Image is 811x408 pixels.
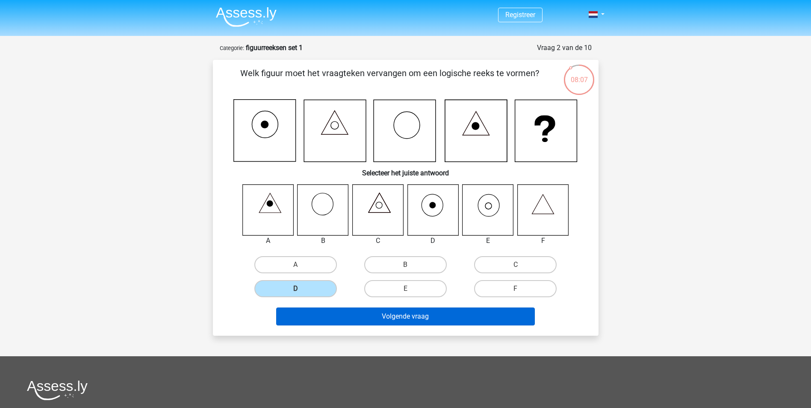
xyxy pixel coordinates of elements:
strong: figuurreeksen set 1 [246,44,303,52]
button: Volgende vraag [276,307,535,325]
div: D [401,236,466,246]
div: A [236,236,301,246]
img: Assessly logo [27,380,88,400]
label: E [364,280,447,297]
div: B [291,236,355,246]
p: Welk figuur moet het vraagteken vervangen om een logische reeks te vormen? [227,67,553,92]
div: F [511,236,575,246]
img: Assessly [216,7,277,27]
small: Categorie: [220,45,244,51]
a: Registreer [505,11,535,19]
h6: Selecteer het juiste antwoord [227,162,585,177]
div: 08:07 [563,64,595,85]
div: C [346,236,410,246]
label: B [364,256,447,273]
div: Vraag 2 van de 10 [537,43,592,53]
label: F [474,280,557,297]
label: D [254,280,337,297]
label: C [474,256,557,273]
label: A [254,256,337,273]
div: E [456,236,520,246]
